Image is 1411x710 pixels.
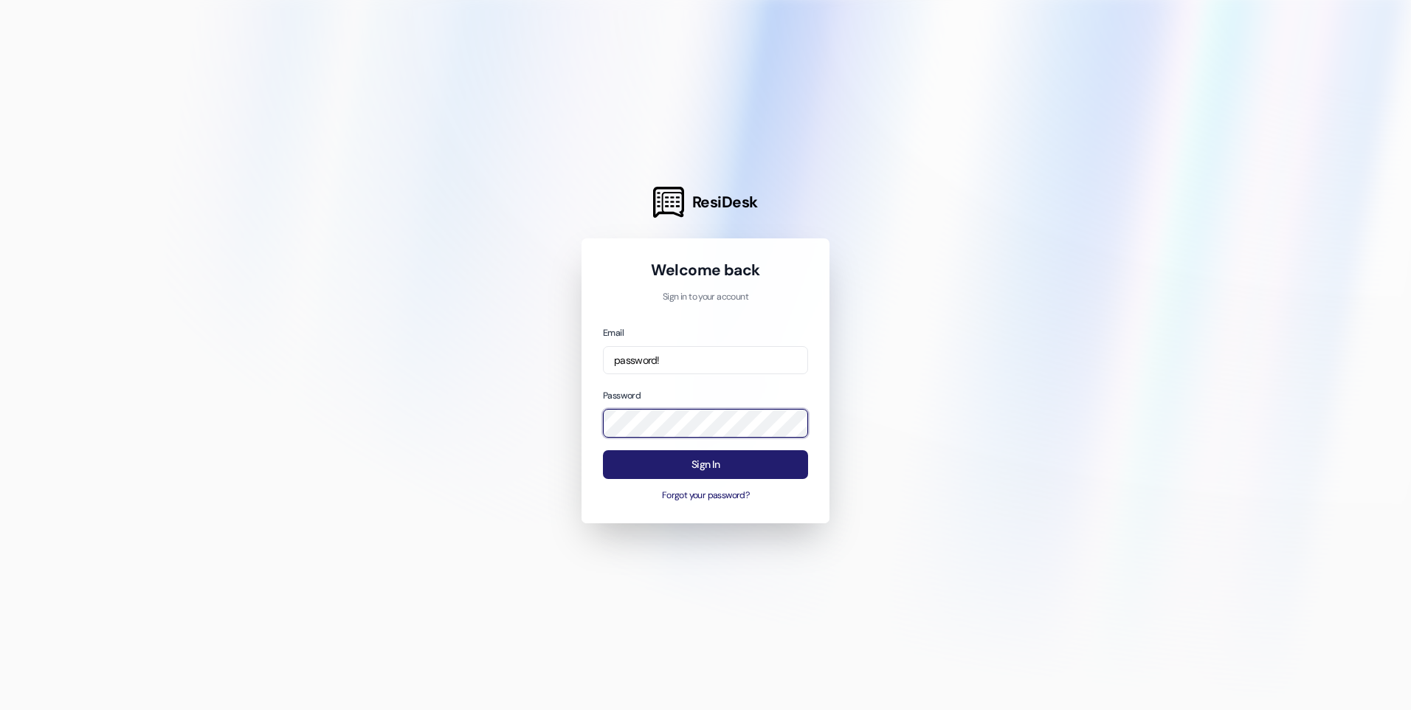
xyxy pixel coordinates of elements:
p: Sign in to your account [603,291,808,304]
img: ResiDesk Logo [653,187,684,218]
button: Sign In [603,450,808,479]
button: Forgot your password? [603,489,808,503]
h1: Welcome back [603,260,808,280]
input: name@example.com [603,346,808,375]
span: ResiDesk [692,192,758,213]
label: Email [603,327,624,339]
label: Password [603,390,641,401]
